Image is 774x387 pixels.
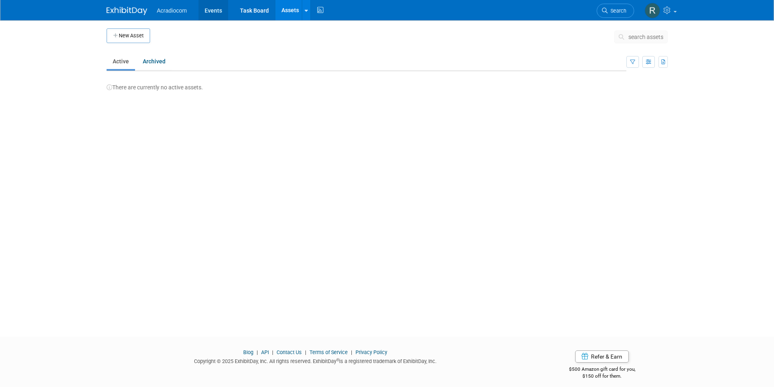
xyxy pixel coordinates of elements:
[137,54,172,69] a: Archived
[645,3,660,18] img: Ronald Tralle
[608,8,626,14] span: Search
[575,350,629,363] a: Refer & Earn
[157,7,187,14] span: Acradiocom
[628,34,663,40] span: search assets
[614,30,668,43] button: search assets
[107,54,135,69] a: Active
[270,349,275,355] span: |
[107,356,525,365] div: Copyright © 2025 ExhibitDay, Inc. All rights reserved. ExhibitDay is a registered trademark of Ex...
[107,75,668,91] div: There are currently no active assets.
[349,349,354,355] span: |
[107,7,147,15] img: ExhibitDay
[107,28,150,43] button: New Asset
[597,4,634,18] a: Search
[255,349,260,355] span: |
[355,349,387,355] a: Privacy Policy
[536,361,668,379] div: $500 Amazon gift card for you,
[536,373,668,380] div: $150 off for them.
[310,349,348,355] a: Terms of Service
[261,349,269,355] a: API
[277,349,302,355] a: Contact Us
[243,349,253,355] a: Blog
[303,349,308,355] span: |
[336,358,339,362] sup: ®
